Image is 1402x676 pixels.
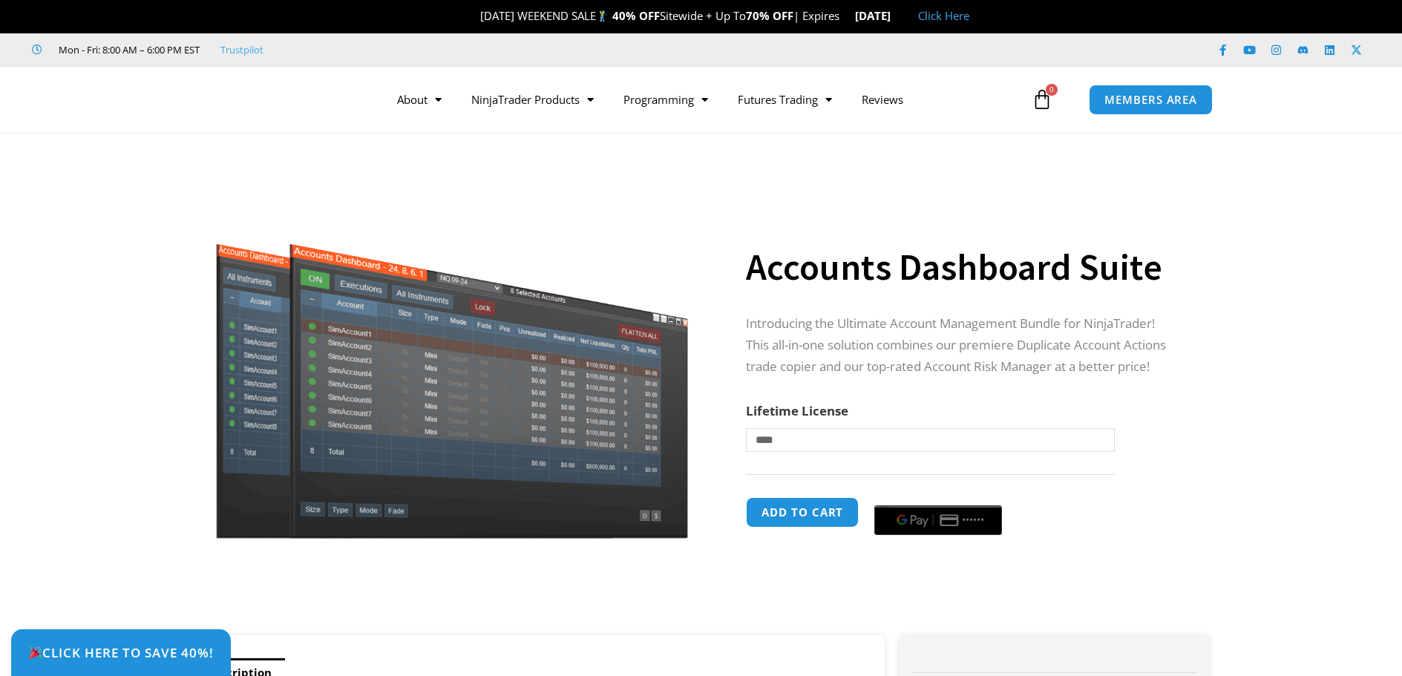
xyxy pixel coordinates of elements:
nav: Menu [382,82,1028,117]
a: Click Here [918,8,969,23]
a: 🎉Click Here to save 40%! [11,629,231,676]
span: [DATE] WEEKEND SALE Sitewide + Up To | Expires [465,8,854,23]
a: Clear options [746,459,769,470]
img: Screenshot 2024-08-26 155710eeeee [214,158,691,539]
a: MEMBERS AREA [1089,85,1213,115]
button: Add to cart [746,497,859,528]
iframe: Secure payment input frame [871,495,1005,496]
img: 🎉 [468,10,479,22]
strong: 40% OFF [612,8,660,23]
a: About [382,82,456,117]
span: 0 [1046,84,1058,96]
a: NinjaTrader Products [456,82,609,117]
h1: Accounts Dashboard Suite [746,241,1179,293]
a: Programming [609,82,723,117]
a: 0 [1009,78,1075,121]
p: Introducing the Ultimate Account Management Bundle for NinjaTrader! This all-in-one solution comb... [746,313,1179,378]
strong: 70% OFF [746,8,793,23]
a: Futures Trading [723,82,847,117]
a: Reviews [847,82,918,117]
img: 🏭 [891,10,903,22]
span: MEMBERS AREA [1104,94,1197,105]
text: •••••• [963,515,985,525]
img: LogoAI | Affordable Indicators – NinjaTrader [169,73,329,126]
a: Trustpilot [220,41,263,59]
button: Buy with GPay [874,505,1002,535]
img: ⌛ [840,10,851,22]
strong: [DATE] [855,8,903,23]
label: Lifetime License [746,402,848,419]
span: Click Here to save 40%! [28,646,214,659]
span: Mon - Fri: 8:00 AM – 6:00 PM EST [55,41,200,59]
img: 🏌️‍♂️ [597,10,608,22]
img: 🎉 [29,646,42,659]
